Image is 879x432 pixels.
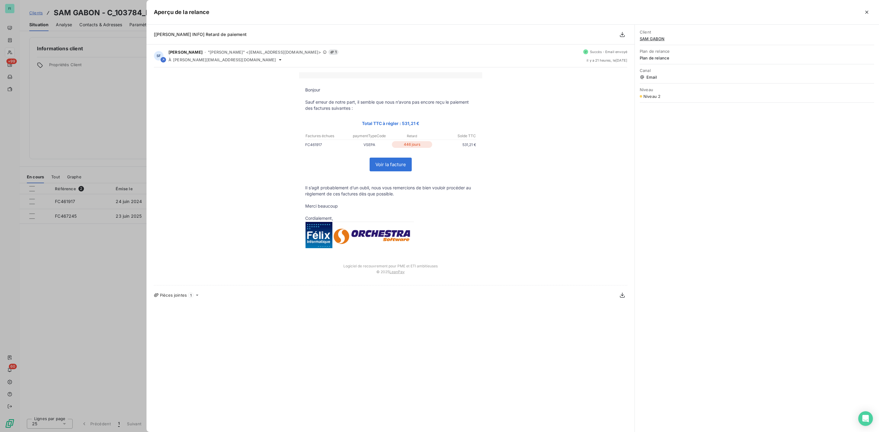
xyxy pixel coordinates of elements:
[640,55,874,60] span: Plan de relance
[328,49,338,55] span: 1
[299,268,482,280] td: © 2025
[643,94,660,99] span: Niveau 2
[154,32,247,37] span: [[PERSON_NAME] INFO] Retard de paiement
[306,133,348,139] p: Factures échues
[160,293,187,298] span: Pièces jointes
[433,141,476,148] p: 531,21 €
[305,203,476,209] p: Merci beaucoup
[208,50,321,55] span: "[PERSON_NAME]" <[EMAIL_ADDRESS][DOMAIN_NAME]>
[154,51,164,61] div: SF
[168,57,171,62] span: À
[640,87,874,92] span: Niveau
[640,75,874,80] span: Email
[305,215,476,221] p: Cordialement,
[370,158,411,171] a: Voir la facture
[640,68,874,73] span: Canal
[154,8,209,16] h5: Aperçu de la relance
[590,50,627,54] span: Succès - Email envoyé
[640,36,874,41] span: SAM GABON
[305,120,476,127] p: Total TTC à régler : 531,21 €
[640,49,874,54] span: Plan de relance
[434,133,476,139] p: Solde TTC
[391,133,433,139] p: Retard
[640,30,874,34] span: Client
[348,133,390,139] p: paymentTypeCode
[305,185,476,197] p: Il s’agit probablement d’un oubli, nous vous remercions de bien vouloir procéder au règlement de ...
[204,50,206,54] span: -
[587,59,627,62] span: il y a 21 heures , le [DATE]
[392,141,432,148] p: 446 jours
[299,258,482,268] td: Logiciel de recouvrement pour PME et ETI ambitieuses
[168,50,203,55] span: [PERSON_NAME]
[305,87,476,93] p: Bonjour
[306,222,414,249] img: AziIbMifz215AAAAAElFTkSuQmCC
[305,141,348,148] p: FC461917
[173,57,276,62] span: [PERSON_NAME][EMAIL_ADDRESS][DOMAIN_NAME]
[305,99,476,111] p: Sauf erreur de notre part, il semble que nous n’avons pas encore reçu le paiement des factures su...
[858,411,873,426] div: Open Intercom Messenger
[188,292,194,298] span: 1
[348,141,391,148] p: VSEPA
[389,270,405,274] a: LeanPay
